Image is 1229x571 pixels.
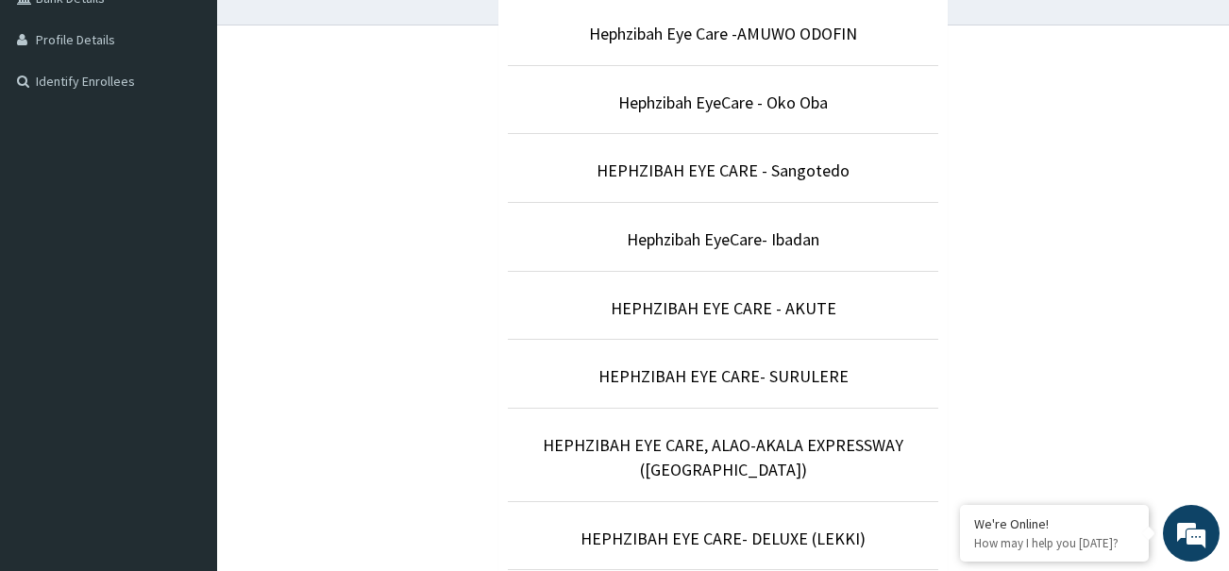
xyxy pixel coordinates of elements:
a: HEPHZIBAH EYE CARE- SURULERE [598,365,849,387]
div: We're Online! [974,515,1135,532]
a: HEPHZIBAH EYE CARE - AKUTE [611,297,836,319]
a: HEPHZIBAH EYE CARE, ALAO-AKALA EXPRESSWAY ([GEOGRAPHIC_DATA]) [543,434,903,480]
a: Hephzibah Eye Care -AMUWO ODOFIN [589,23,857,44]
p: How may I help you today? [974,535,1135,551]
a: HEPHZIBAH EYE CARE - Sangotedo [597,160,850,181]
a: Hephzibah EyeCare- Ibadan [627,228,819,250]
a: HEPHZIBAH EYE CARE- DELUXE (LEKKI) [581,528,866,549]
a: Hephzibah EyeCare - Oko Oba [618,92,828,113]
